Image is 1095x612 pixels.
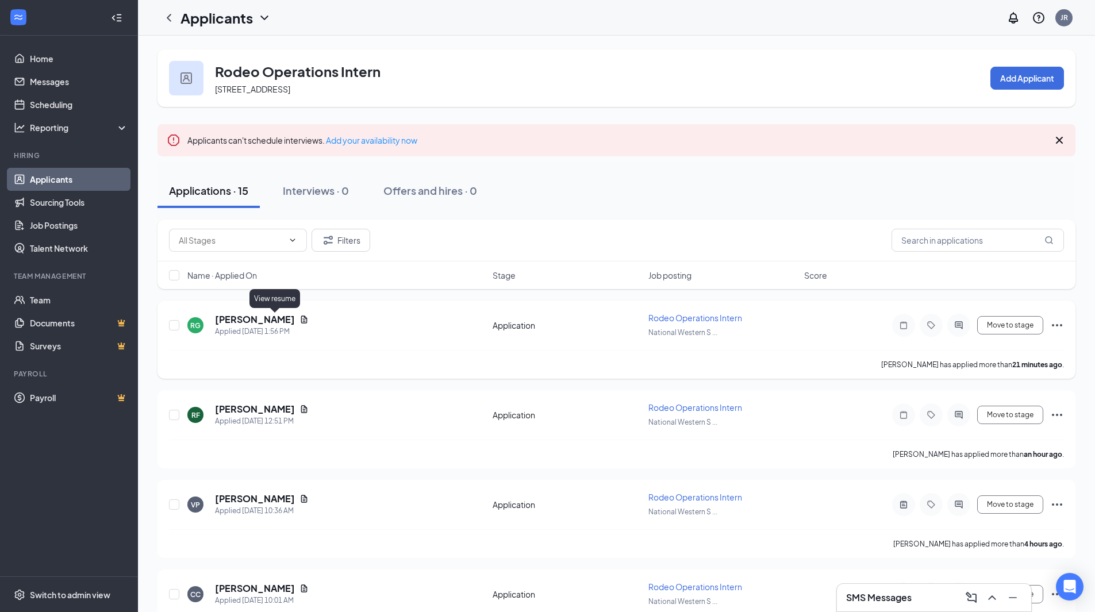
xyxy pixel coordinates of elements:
svg: ChevronLeft [162,11,176,25]
a: Scheduling [30,93,128,116]
svg: Document [299,405,309,414]
span: National Western S ... [648,507,717,516]
svg: QuestionInfo [1032,11,1046,25]
div: Payroll [14,369,126,379]
p: [PERSON_NAME] has applied more than . [881,360,1064,369]
div: Team Management [14,271,126,281]
svg: Tag [924,321,938,330]
h5: [PERSON_NAME] [215,582,295,595]
span: Score [804,270,827,281]
button: ComposeMessage [962,588,981,607]
svg: ChevronUp [985,591,999,605]
svg: Note [897,410,910,419]
input: Search in applications [892,229,1064,252]
svg: Note [897,321,910,330]
a: Add your availability now [326,135,417,145]
div: RG [190,321,201,330]
span: Rodeo Operations Intern [648,313,742,323]
div: Switch to admin view [30,589,110,601]
div: Hiring [14,151,126,160]
a: SurveysCrown [30,334,128,357]
h1: Applicants [180,8,253,28]
button: Add Applicant [990,67,1064,90]
button: Move to stage [977,406,1043,424]
svg: Analysis [14,122,25,133]
h5: [PERSON_NAME] [215,403,295,415]
div: Application [493,320,641,331]
svg: WorkstreamLogo [13,11,24,23]
div: Reporting [30,122,129,133]
span: Rodeo Operations Intern [648,402,742,413]
h5: [PERSON_NAME] [215,492,295,505]
svg: ActiveNote [897,500,910,509]
svg: Tag [924,410,938,419]
span: National Western S ... [648,328,717,337]
span: Applicants can't schedule interviews. [187,135,417,145]
a: PayrollCrown [30,386,128,409]
h5: [PERSON_NAME] [215,313,295,326]
a: Messages [30,70,128,93]
span: Job posting [648,270,691,281]
svg: Error [167,133,180,147]
div: Applications · 15 [169,183,248,198]
svg: ComposeMessage [965,591,978,605]
svg: Ellipses [1050,408,1064,422]
div: Application [493,588,641,600]
div: RF [191,410,200,420]
svg: Document [299,315,309,324]
svg: Ellipses [1050,318,1064,332]
a: Talent Network [30,237,128,260]
svg: Minimize [1006,591,1020,605]
svg: Cross [1052,133,1066,147]
div: Offers and hires · 0 [383,183,477,198]
svg: ChevronDown [288,236,297,245]
p: [PERSON_NAME] has applied more than . [893,539,1064,549]
div: View resume [249,289,300,308]
div: Open Intercom Messenger [1056,573,1084,601]
button: Move to stage [977,495,1043,514]
span: Rodeo Operations Intern [648,582,742,592]
span: Name · Applied On [187,270,257,281]
span: Rodeo Operations Intern [648,492,742,502]
p: [PERSON_NAME] has applied more than . [893,449,1064,459]
svg: Tag [924,500,938,509]
img: user icon [180,72,192,84]
input: All Stages [179,234,283,247]
svg: ActiveChat [952,500,966,509]
div: Applied [DATE] 1:56 PM [215,326,309,337]
div: Applied [DATE] 12:51 PM [215,415,309,427]
a: Sourcing Tools [30,191,128,214]
svg: MagnifyingGlass [1044,236,1054,245]
a: Home [30,47,128,70]
svg: Notifications [1006,11,1020,25]
svg: Filter [321,233,335,247]
div: Applied [DATE] 10:36 AM [215,505,309,517]
div: Application [493,409,641,421]
div: JR [1061,13,1068,22]
svg: Collapse [111,12,122,24]
span: [STREET_ADDRESS] [215,84,290,94]
a: Applicants [30,168,128,191]
a: DocumentsCrown [30,311,128,334]
div: Interviews · 0 [283,183,349,198]
svg: ChevronDown [258,11,271,25]
svg: Settings [14,589,25,601]
svg: Document [299,584,309,593]
div: Applied [DATE] 10:01 AM [215,595,309,606]
span: Stage [493,270,516,281]
a: Job Postings [30,214,128,237]
b: 21 minutes ago [1012,360,1062,369]
div: Application [493,499,641,510]
div: VP [191,500,200,510]
button: ChevronUp [983,588,1001,607]
h3: Rodeo Operations Intern [215,61,381,81]
h3: SMS Messages [846,591,912,604]
svg: ActiveChat [952,410,966,419]
div: CC [190,590,201,599]
svg: Document [299,494,309,503]
b: 4 hours ago [1024,540,1062,548]
svg: Ellipses [1050,498,1064,511]
span: National Western S ... [648,418,717,426]
span: National Western S ... [648,597,717,606]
